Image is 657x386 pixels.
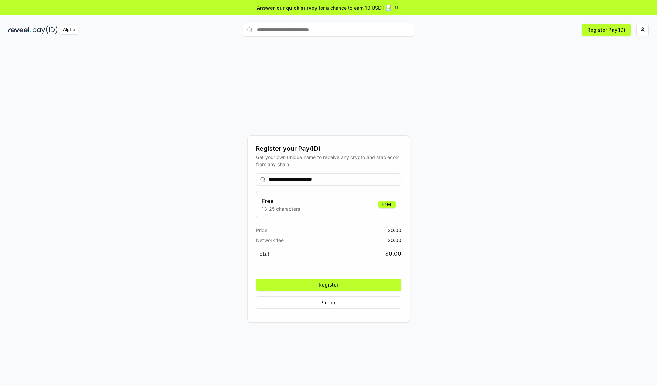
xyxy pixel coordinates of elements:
[388,227,401,234] span: $ 0.00
[388,237,401,244] span: $ 0.00
[256,154,401,168] div: Get your own unique name to receive any crypto and stablecoin, from any chain
[262,197,300,205] h3: Free
[256,250,269,258] span: Total
[385,250,401,258] span: $ 0.00
[257,4,317,11] span: Answer our quick survey
[256,237,284,244] span: Network fee
[8,26,31,34] img: reveel_dark
[582,24,631,36] button: Register Pay(ID)
[59,26,78,34] div: Alpha
[262,205,300,212] p: 13-25 characters
[256,144,401,154] div: Register your Pay(ID)
[33,26,58,34] img: pay_id
[256,296,401,309] button: Pricing
[256,227,267,234] span: Price
[319,4,392,11] span: for a chance to earn 10 USDT 📝
[256,279,401,291] button: Register
[378,201,396,208] div: Free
